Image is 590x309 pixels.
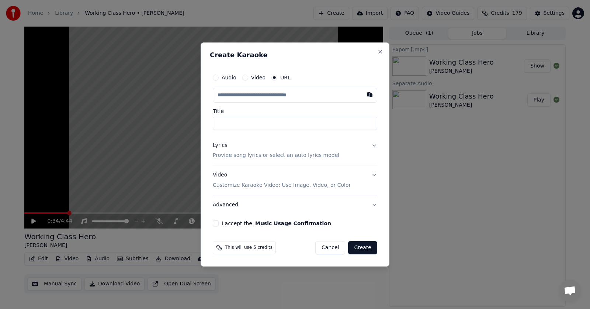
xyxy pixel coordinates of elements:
button: Advanced [213,195,377,214]
button: VideoCustomize Karaoke Video: Use Image, Video, or Color [213,166,377,195]
p: Provide song lyrics or select an auto lyrics model [213,152,339,159]
button: LyricsProvide song lyrics or select an auto lyrics model [213,136,377,165]
div: Lyrics [213,142,227,149]
h2: Create Karaoke [210,52,380,58]
p: Customize Karaoke Video: Use Image, Video, or Color [213,182,351,189]
span: This will use 5 credits [225,245,273,251]
div: Video [213,172,351,189]
button: Create [348,241,377,254]
label: URL [280,75,291,80]
label: Title [213,109,377,114]
label: Audio [222,75,236,80]
label: Video [251,75,265,80]
label: I accept the [222,221,331,226]
button: I accept the [255,221,331,226]
button: Cancel [315,241,345,254]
